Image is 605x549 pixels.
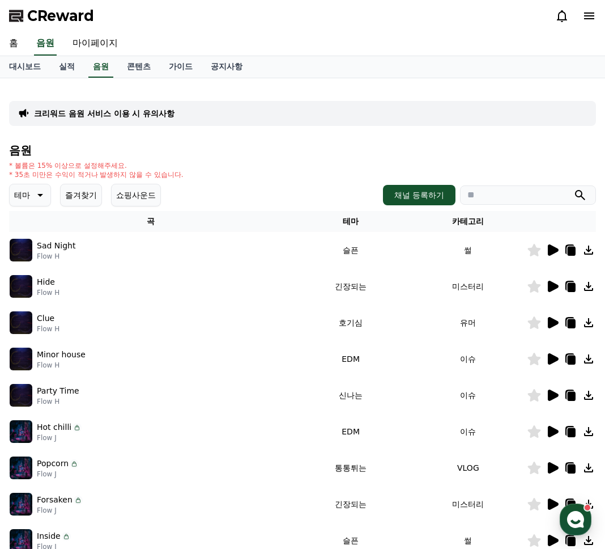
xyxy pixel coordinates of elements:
td: 긴장되는 [292,486,409,522]
p: Flow H [37,288,59,297]
td: EDM [292,413,409,450]
a: 공지사항 [202,56,252,78]
h4: 음원 [9,144,596,157]
td: 유머 [410,305,527,341]
img: music [10,457,32,479]
p: Flow J [37,470,79,479]
p: Clue [37,312,54,324]
img: music [10,384,32,407]
th: 테마 [292,211,409,232]
span: 설정 [175,377,189,386]
p: Forsaken [37,494,73,506]
p: * 볼륨은 15% 이상으로 설정해주세요. [9,161,184,170]
a: CReward [9,7,94,25]
button: 즐겨찾기 [60,184,102,206]
p: Flow H [37,252,75,261]
td: 긴장되는 [292,268,409,305]
img: music [10,311,32,334]
th: 곡 [9,211,292,232]
a: 설정 [146,360,218,388]
button: 테마 [9,184,51,206]
a: 음원 [88,56,113,78]
p: Flow J [37,506,83,515]
a: 콘텐츠 [118,56,160,78]
p: Popcorn [37,458,69,470]
a: 음원 [34,32,57,56]
a: 홈 [3,360,75,388]
td: 이슈 [410,341,527,377]
td: EDM [292,341,409,377]
img: music [10,493,32,516]
p: Flow H [37,324,59,333]
td: 신나는 [292,377,409,413]
a: 크리워드 음원 서비스 이용 시 유의사항 [34,108,174,119]
a: 마이페이지 [63,32,127,56]
td: VLOG [410,450,527,486]
td: 썰 [410,232,527,268]
td: 호기심 [292,305,409,341]
p: Minor house [37,349,86,361]
p: Inside [37,530,61,542]
img: music [10,275,32,298]
p: Party Time [37,385,79,397]
td: 통통튀는 [292,450,409,486]
p: Sad Night [37,240,75,252]
p: Flow H [37,361,86,370]
td: 이슈 [410,377,527,413]
img: music [10,239,32,261]
a: 실적 [50,56,84,78]
a: 대화 [75,360,146,388]
span: 대화 [104,377,117,386]
p: Flow H [37,397,79,406]
td: 미스터리 [410,268,527,305]
img: music [10,420,32,443]
span: CReward [27,7,94,25]
p: Hide [37,276,55,288]
button: 채널 등록하기 [383,185,455,205]
p: Hot chilli [37,421,71,433]
img: music [10,348,32,370]
span: 홈 [36,377,42,386]
td: 슬픈 [292,232,409,268]
td: 미스터리 [410,486,527,522]
a: 가이드 [160,56,202,78]
p: * 35초 미만은 수익이 적거나 발생하지 않을 수 있습니다. [9,170,184,179]
p: Flow J [37,433,82,442]
th: 카테고리 [410,211,527,232]
td: 이슈 [410,413,527,450]
button: 쇼핑사운드 [111,184,161,206]
p: 테마 [14,187,30,203]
